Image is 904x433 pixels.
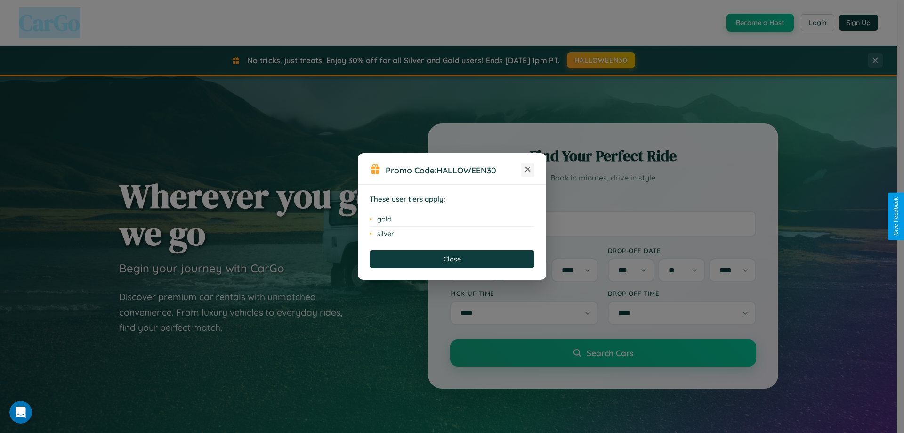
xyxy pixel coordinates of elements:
[370,250,534,268] button: Close
[370,195,445,204] strong: These user tiers apply:
[386,165,521,175] h3: Promo Code:
[370,212,534,227] li: gold
[436,165,496,175] b: HALLOWEEN30
[9,401,32,424] iframe: Intercom live chat
[893,197,899,236] div: Give Feedback
[370,227,534,241] li: silver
